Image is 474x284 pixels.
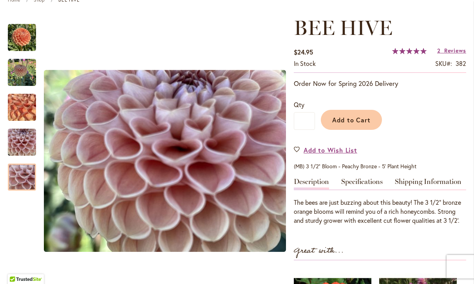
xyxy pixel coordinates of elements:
span: Add to Cart [332,116,371,124]
a: Shipping Information [395,178,461,189]
a: 2 Reviews [437,47,466,54]
img: BEE HIVE [8,124,36,161]
span: Qty [294,100,304,109]
span: In stock [294,59,316,67]
div: BEE HIVE [8,156,36,191]
div: Availability [294,59,316,68]
p: Order Now for Spring 2026 Delivery [294,79,466,88]
a: Add to Wish List [294,146,357,155]
div: 382 [456,59,466,68]
img: BEE HIVE [44,70,286,252]
div: 100% [392,48,427,54]
span: Reviews [444,47,466,54]
span: $24.95 [294,48,313,56]
span: BEE HIVE [294,15,393,40]
strong: Great with... [294,244,344,257]
div: BEE HIVE [8,86,44,121]
strong: SKU [435,59,452,67]
div: BEE HIVE [8,121,44,156]
img: BEE HIVE [8,58,36,87]
iframe: Launch Accessibility Center [6,256,28,278]
div: BEE HIVE [8,51,44,86]
div: BEE HIVE [8,16,44,51]
p: (MB) 3 1/2" Bloom - Peachy Bronze - 5' Plant Height [294,162,466,170]
div: The bees are just buzzing about this beauty! The 3 1/2” bronze orange blooms will remind you of a... [294,198,466,225]
span: Add to Wish List [304,146,357,155]
img: BEE HIVE [8,24,36,52]
a: Specifications [341,178,383,189]
div: Detailed Product Info [294,178,466,225]
a: Description [294,178,329,189]
button: Add to Cart [321,110,382,130]
span: 2 [437,47,441,54]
